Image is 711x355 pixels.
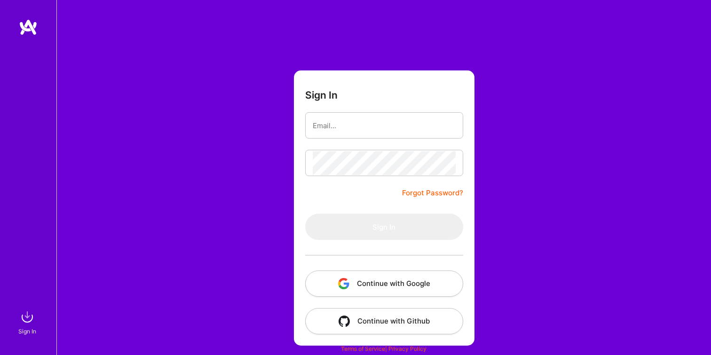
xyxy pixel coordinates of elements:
img: sign in [18,308,37,326]
a: Privacy Policy [388,345,427,352]
h3: Sign In [305,89,338,101]
a: sign inSign In [20,308,37,336]
div: © 2025 ATeams Inc., All rights reserved. [56,327,711,350]
img: icon [339,316,350,327]
img: icon [338,278,349,289]
button: Continue with Google [305,270,463,297]
a: Forgot Password? [402,187,463,199]
span: | [341,345,427,352]
button: Sign In [305,214,463,240]
button: Continue with Github [305,308,463,334]
img: logo [19,19,38,36]
div: Sign In [18,326,36,336]
a: Terms of Service [341,345,385,352]
input: Email... [313,114,456,138]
